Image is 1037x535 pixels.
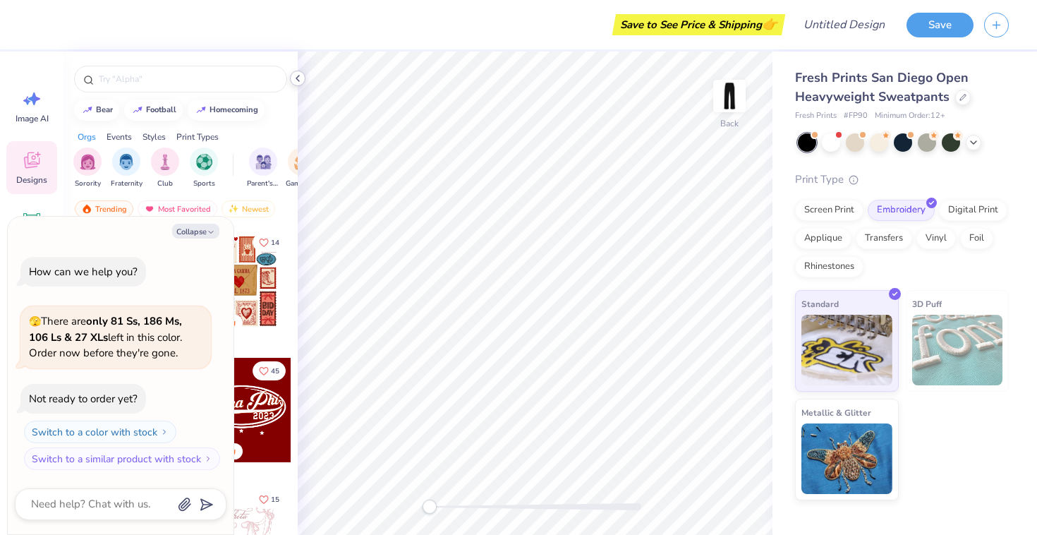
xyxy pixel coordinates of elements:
button: filter button [151,148,179,189]
img: trend_line.gif [195,106,207,114]
span: Game Day [286,179,318,189]
div: Most Favorited [138,200,217,217]
div: Accessibility label [423,500,437,514]
div: Trending [75,200,133,217]
button: bear [74,100,119,121]
span: Sorority [75,179,101,189]
div: Print Types [176,131,219,143]
div: Newest [222,200,275,217]
input: Untitled Design [792,11,896,39]
img: Metallic & Glitter [801,423,892,494]
div: Embroidery [868,200,935,221]
div: Events [107,131,132,143]
button: Switch to a similar product with stock [24,447,220,470]
div: filter for Club [151,148,179,189]
img: Sports Image [196,154,212,170]
div: bear [96,106,113,114]
button: Save [906,13,974,37]
div: homecoming [210,106,258,114]
img: Standard [801,315,892,385]
span: # FP90 [844,110,868,122]
span: Minimum Order: 12 + [875,110,945,122]
img: Club Image [157,154,173,170]
div: filter for Fraternity [111,148,142,189]
button: Like [253,233,286,252]
div: filter for Sorority [73,148,102,189]
div: Not ready to order yet? [29,392,138,406]
span: Parent's Weekend [247,179,279,189]
span: Image AI [16,113,49,124]
button: filter button [247,148,279,189]
span: 14 [271,239,279,246]
div: filter for Sports [190,148,218,189]
span: Sports [193,179,215,189]
span: 👉 [762,16,777,32]
img: Switch to a color with stock [160,428,169,436]
div: Save to See Price & Shipping [616,14,782,35]
span: Standard [801,296,839,311]
img: trending.gif [81,204,92,214]
div: Transfers [856,228,912,249]
span: Fresh Prints [795,110,837,122]
button: filter button [111,148,142,189]
img: most_fav.gif [144,204,155,214]
div: Foil [960,228,993,249]
img: 3D Puff [912,315,1003,385]
img: newest.gif [228,204,239,214]
img: Game Day Image [294,154,310,170]
span: Fraternity [111,179,142,189]
div: How can we help you? [29,265,138,279]
button: homecoming [188,100,265,121]
div: Print Type [795,172,1009,188]
span: 45 [271,368,279,375]
div: filter for Parent's Weekend [247,148,279,189]
div: football [146,106,176,114]
span: Designs [16,174,47,186]
img: trend_line.gif [132,106,143,114]
span: Metallic & Glitter [801,405,871,420]
img: Sorority Image [80,154,96,170]
div: Applique [795,228,851,249]
button: Collapse [172,224,219,239]
input: Try "Alpha" [97,72,278,86]
div: Styles [142,131,166,143]
div: Rhinestones [795,256,863,277]
strong: only 81 Ss, 186 Ms, 106 Ls & 27 XLs [29,314,182,344]
button: filter button [73,148,102,189]
button: Switch to a color with stock [24,421,176,443]
button: filter button [286,148,318,189]
div: Digital Print [939,200,1007,221]
span: Club [157,179,173,189]
div: filter for Game Day [286,148,318,189]
img: Switch to a similar product with stock [204,455,212,463]
div: Orgs [78,131,96,143]
div: Vinyl [916,228,956,249]
div: Screen Print [795,200,863,221]
span: 🫣 [29,315,41,328]
img: trend_line.gif [82,106,93,114]
div: Back [720,117,739,130]
span: 15 [271,496,279,503]
span: There are left in this color. Order now before they're gone. [29,314,182,360]
img: Back [715,82,744,110]
img: Fraternity Image [119,154,134,170]
button: filter button [190,148,218,189]
button: Like [253,490,286,509]
button: football [124,100,183,121]
span: Fresh Prints San Diego Open Heavyweight Sweatpants [795,69,969,105]
button: Like [253,361,286,380]
img: Parent's Weekend Image [255,154,272,170]
span: 3D Puff [912,296,942,311]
